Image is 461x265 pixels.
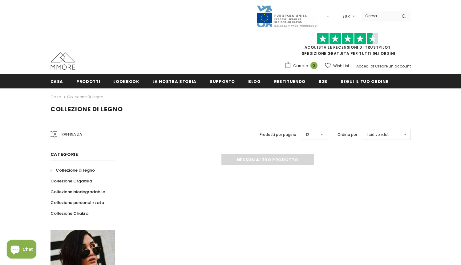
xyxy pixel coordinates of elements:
a: Lookbook [113,74,139,88]
span: Segui il tuo ordine [341,79,388,84]
span: Collezione di legno [56,167,95,173]
span: Collezione Chakra [51,210,88,216]
a: Accedi [356,63,370,69]
span: I più venduti [367,132,390,138]
label: Prodotti per pagina [260,132,296,138]
a: Wish List [325,60,349,71]
span: Raffina da [62,131,82,138]
span: Prodotti [76,79,100,84]
a: Creare un account [375,63,411,69]
a: Collezione personalizzata [51,197,104,208]
a: Acquista le recensioni di TrustPilot [305,45,391,50]
a: Collezione biodegradabile [51,186,105,197]
a: Casa [51,93,61,101]
img: Casi MMORE [51,52,75,70]
span: or [370,63,374,69]
a: Collezione Organika [51,176,92,186]
a: Casa [51,74,63,88]
span: Carrello [293,63,308,69]
span: 12 [306,132,309,138]
span: EUR [342,13,350,19]
span: Restituendo [274,79,305,84]
img: Fidati di Pilot Stars [317,33,378,45]
span: Categorie [51,151,78,157]
a: B2B [319,74,327,88]
span: Collezione Organika [51,178,92,184]
img: Javni Razpis [256,5,318,27]
span: La nostra storia [152,79,196,84]
a: Prodotti [76,74,100,88]
span: SPEDIZIONE GRATUITA PER TUTTI GLI ORDINI [285,35,411,56]
span: Collezione biodegradabile [51,189,105,195]
a: Carrello 0 [285,61,321,71]
a: Collezione Chakra [51,208,88,219]
a: Javni Razpis [256,13,318,18]
a: Restituendo [274,74,305,88]
a: Segui il tuo ordine [341,74,388,88]
a: Collezione di legno [67,94,103,100]
span: Wish List [333,63,349,69]
span: supporto [210,79,235,84]
span: Blog [248,79,261,84]
span: B2B [319,79,327,84]
input: Search Site [362,11,397,20]
span: Lookbook [113,79,139,84]
inbox-online-store-chat: Shopify online store chat [5,240,38,260]
a: Collezione di legno [51,165,95,176]
label: Ordina per [338,132,357,138]
a: supporto [210,74,235,88]
span: 0 [310,62,317,69]
span: Collezione di legno [51,105,123,113]
span: Casa [51,79,63,84]
a: La nostra storia [152,74,196,88]
span: Collezione personalizzata [51,200,104,206]
a: Blog [248,74,261,88]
